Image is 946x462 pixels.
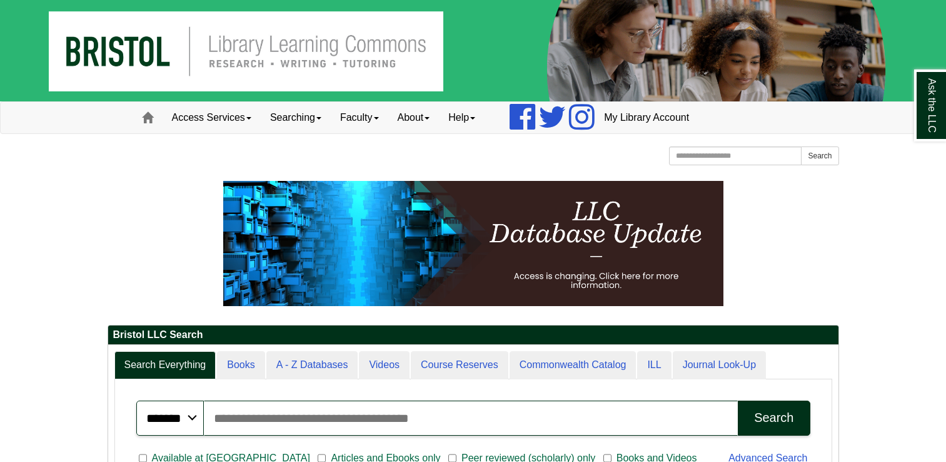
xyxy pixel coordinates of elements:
[163,102,261,133] a: Access Services
[595,102,698,133] a: My Library Account
[801,146,838,165] button: Search
[673,351,766,379] a: Journal Look-Up
[114,351,216,379] a: Search Everything
[217,351,264,379] a: Books
[266,351,358,379] a: A - Z Databases
[359,351,410,379] a: Videos
[388,102,440,133] a: About
[510,351,637,379] a: Commonwealth Catalog
[223,181,723,306] img: HTML tutorial
[637,351,671,379] a: ILL
[331,102,388,133] a: Faculty
[754,411,793,425] div: Search
[738,401,810,436] button: Search
[439,102,485,133] a: Help
[411,351,508,379] a: Course Reserves
[108,326,838,345] h2: Bristol LLC Search
[261,102,331,133] a: Searching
